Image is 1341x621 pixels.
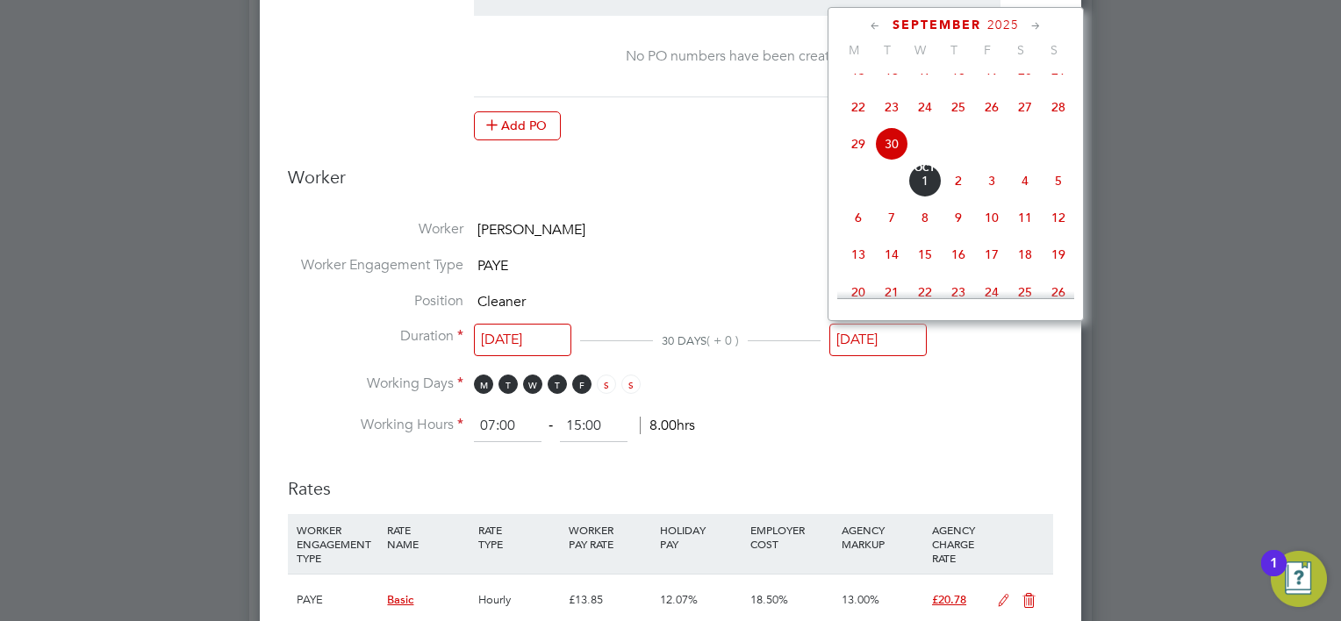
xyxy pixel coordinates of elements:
div: 1 [1270,563,1278,586]
span: 8 [908,201,942,234]
div: HOLIDAY PAY [656,514,746,560]
label: Position [288,292,463,310]
span: 24 [975,275,1008,309]
span: Oct [908,164,942,173]
div: RATE NAME [383,514,473,560]
span: ‐ [545,417,556,434]
span: M [474,375,493,394]
label: Duration [288,327,463,346]
span: 17 [975,238,1008,271]
input: 08:00 [474,410,541,442]
div: EMPLOYER COST [746,514,836,560]
span: W [523,375,542,394]
h3: Worker [288,166,1053,203]
span: 26 [975,90,1008,124]
span: 21 [875,275,908,309]
button: Add PO [474,111,561,139]
input: 17:00 [560,410,627,442]
span: T [937,42,971,58]
span: W [904,42,937,58]
span: T [871,42,904,58]
span: F [971,42,1004,58]
span: 15 [908,238,942,271]
span: 12 [1042,201,1075,234]
label: Working Days [288,375,463,393]
span: 24 [908,90,942,124]
span: 25 [942,90,975,124]
span: T [498,375,518,394]
button: Open Resource Center, 1 new notification [1271,551,1327,607]
span: 14 [875,238,908,271]
span: 13 [842,238,875,271]
input: Select one [474,324,571,356]
span: 23 [942,275,975,309]
span: S [621,375,641,394]
input: Select one [829,324,927,356]
span: 23 [875,90,908,124]
div: RATE TYPE [474,514,564,560]
span: 3 [975,164,1008,197]
span: S [597,375,616,394]
span: Basic [387,592,413,607]
span: September [893,18,981,32]
span: 22 [842,90,875,124]
span: 30 [875,127,908,161]
span: 7 [875,201,908,234]
span: F [572,375,592,394]
span: 30 DAYS [662,333,706,348]
span: S [1004,42,1037,58]
span: 29 [842,127,875,161]
span: 18 [1008,238,1042,271]
span: 9 [942,201,975,234]
div: AGENCY CHARGE RATE [928,514,988,574]
span: 12.07% [660,592,698,607]
label: Worker Engagement Type [288,256,463,275]
span: 8.00hrs [640,417,695,434]
span: 28 [1042,90,1075,124]
div: WORKER PAY RATE [564,514,655,560]
span: 20 [842,275,875,309]
span: 2 [942,164,975,197]
span: 2025 [987,18,1019,32]
span: M [837,42,871,58]
span: 22 [908,275,942,309]
label: Working Hours [288,416,463,434]
span: ( + 0 ) [706,332,739,348]
span: S [1037,42,1071,58]
span: 16 [942,238,975,271]
span: 25 [1008,275,1042,309]
label: Worker [288,220,463,239]
span: 1 [908,164,942,197]
span: 19 [1042,238,1075,271]
span: Cleaner [477,293,526,310]
span: 10 [975,201,1008,234]
span: 4 [1008,164,1042,197]
span: 27 [1008,90,1042,124]
span: 6 [842,201,875,234]
span: 26 [1042,275,1075,309]
div: AGENCY MARKUP [837,514,928,560]
span: PAYE [477,257,508,275]
span: £20.78 [932,592,966,607]
span: 5 [1042,164,1075,197]
div: No PO numbers have been created. [491,47,983,66]
span: T [548,375,567,394]
span: [PERSON_NAME] [477,221,585,239]
span: 18.50% [750,592,788,607]
span: 11 [1008,201,1042,234]
h3: Rates [288,460,1053,500]
div: WORKER ENGAGEMENT TYPE [292,514,383,574]
span: 13.00% [842,592,879,607]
